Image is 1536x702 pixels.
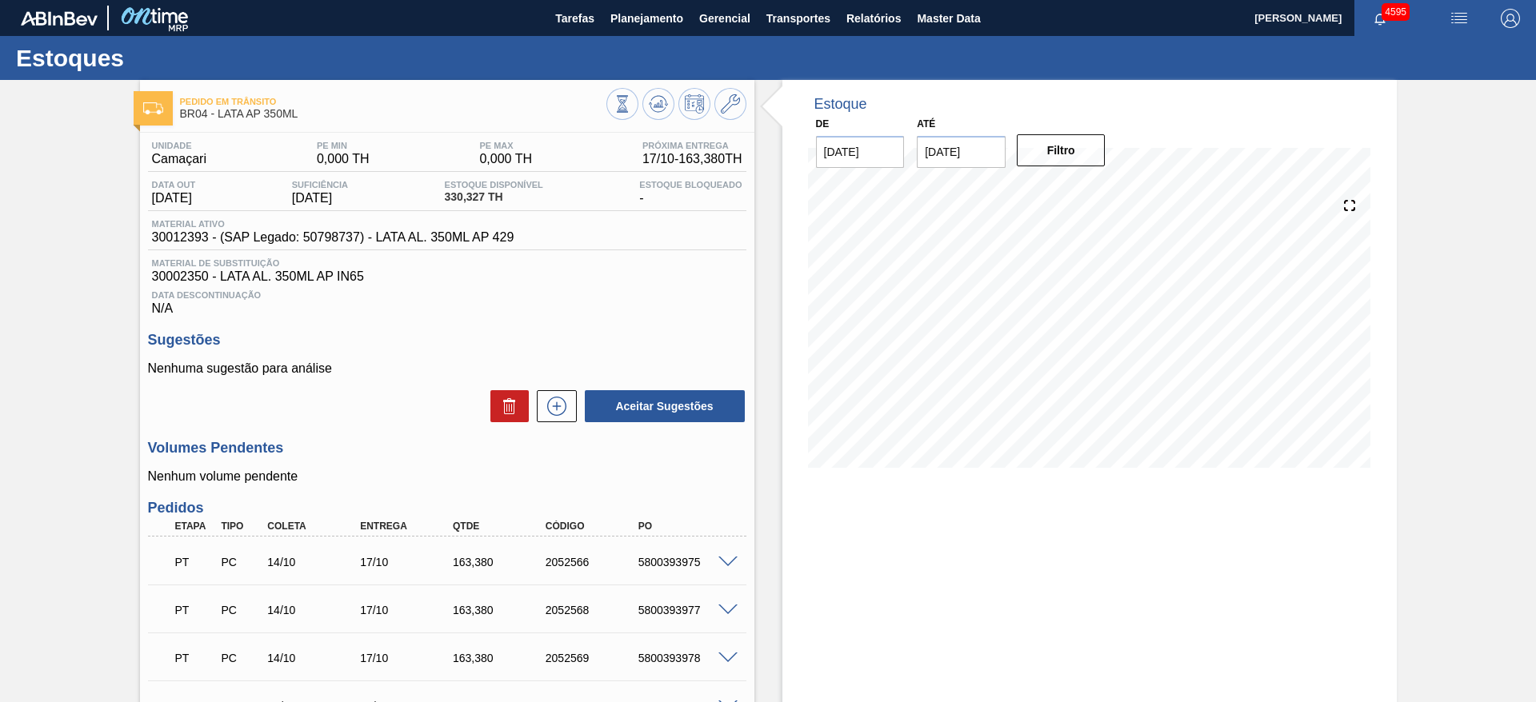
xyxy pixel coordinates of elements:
[356,604,460,616] div: 17/10/2025
[449,604,553,616] div: 163,380
[1382,3,1410,21] span: 4595
[152,180,196,189] span: Data out
[148,361,746,376] p: Nenhuma sugestão para análise
[1354,7,1406,30] button: Notificações
[148,440,746,457] h3: Volumes Pendentes
[143,102,163,114] img: Ícone
[356,521,460,532] div: Entrega
[171,544,219,580] div: Pedido em Trânsito
[1501,9,1520,28] img: Logout
[148,469,746,484] p: Nenhum volume pendente
[356,556,460,568] div: 17/10/2025
[449,556,553,568] div: 163,380
[175,556,215,568] p: PT
[180,108,606,120] span: BR04 - LATA AP 350ML
[152,191,196,205] span: [DATE]
[148,500,746,517] h3: Pedidos
[1450,9,1469,28] img: userActions
[577,389,746,424] div: Aceitar Sugestões
[292,180,348,189] span: Suficiência
[846,9,901,28] span: Relatórios
[175,604,215,616] p: PT
[175,652,215,664] p: PT
[642,152,742,166] span: 17/10 - 163,380 TH
[542,652,646,664] div: 2052569
[479,141,532,150] span: PE MAX
[152,269,742,284] span: 30002350 - LATA AL. 350ML AP IN65
[816,136,905,168] input: dd/mm/yyyy
[180,97,606,106] span: Pedido em Trânsito
[152,290,742,300] span: Data Descontinuação
[639,180,742,189] span: Estoque Bloqueado
[148,284,746,316] div: N/A
[610,9,683,28] span: Planejamento
[1017,134,1106,166] button: Filtro
[449,521,553,532] div: Qtde
[171,640,219,676] div: Pedido em Trânsito
[529,390,577,422] div: Nova sugestão
[482,390,529,422] div: Excluir Sugestões
[917,9,980,28] span: Master Data
[217,521,265,532] div: Tipo
[917,118,935,130] label: Até
[263,521,367,532] div: Coleta
[634,652,738,664] div: 5800393978
[555,9,594,28] span: Tarefas
[642,88,674,120] button: Atualizar Gráfico
[814,96,867,113] div: Estoque
[917,136,1006,168] input: dd/mm/yyyy
[634,556,738,568] div: 5800393975
[16,49,300,67] h1: Estoques
[642,141,742,150] span: Próxima Entrega
[445,191,543,203] span: 330,327 TH
[317,141,370,150] span: PE MIN
[152,219,514,229] span: Material ativo
[263,652,367,664] div: 14/10/2025
[21,11,98,26] img: TNhmsLtSVTkK8tSr43FrP2fwEKptu5GPRR3wAAAABJRU5ErkJggg==
[678,88,710,120] button: Programar Estoque
[217,652,265,664] div: Pedido de Compra
[635,180,746,205] div: -
[217,556,265,568] div: Pedido de Compra
[585,390,745,422] button: Aceitar Sugestões
[542,604,646,616] div: 2052568
[542,556,646,568] div: 2052566
[356,652,460,664] div: 17/10/2025
[263,556,367,568] div: 14/10/2025
[152,141,206,150] span: Unidade
[152,230,514,245] span: 30012393 - (SAP Legado: 50798737) - LATA AL. 350ML AP 429
[152,258,742,268] span: Material de Substituição
[148,332,746,349] h3: Sugestões
[445,180,543,189] span: Estoque Disponível
[634,521,738,532] div: PO
[449,652,553,664] div: 163,380
[634,604,738,616] div: 5800393977
[152,152,206,166] span: Camaçari
[479,152,532,166] span: 0,000 TH
[816,118,830,130] label: De
[263,604,367,616] div: 14/10/2025
[766,9,830,28] span: Transportes
[171,592,219,628] div: Pedido em Trânsito
[292,191,348,205] span: [DATE]
[699,9,750,28] span: Gerencial
[606,88,638,120] button: Visão Geral dos Estoques
[542,521,646,532] div: Código
[171,521,219,532] div: Etapa
[217,604,265,616] div: Pedido de Compra
[317,152,370,166] span: 0,000 TH
[714,88,746,120] button: Ir ao Master Data / Geral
